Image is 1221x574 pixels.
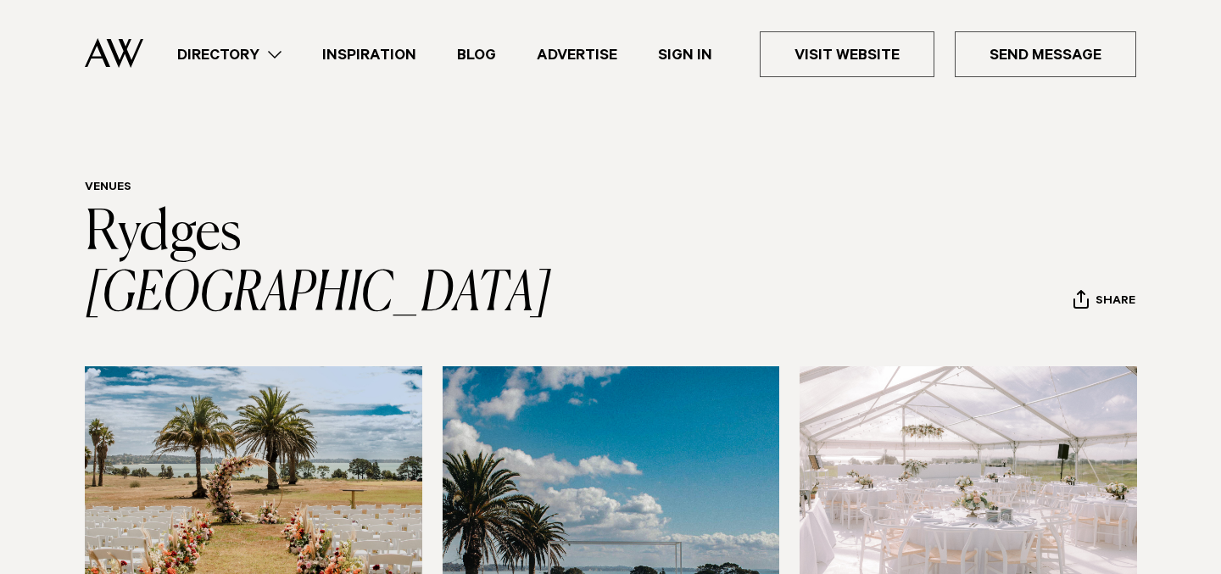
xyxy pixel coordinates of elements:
[437,43,516,66] a: Blog
[638,43,733,66] a: Sign In
[157,43,302,66] a: Directory
[1073,289,1136,315] button: Share
[85,207,551,322] a: Rydges [GEOGRAPHIC_DATA]
[85,38,143,68] img: Auckland Weddings Logo
[760,31,934,77] a: Visit Website
[1096,294,1135,310] span: Share
[85,181,131,195] a: Venues
[302,43,437,66] a: Inspiration
[955,31,1136,77] a: Send Message
[516,43,638,66] a: Advertise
